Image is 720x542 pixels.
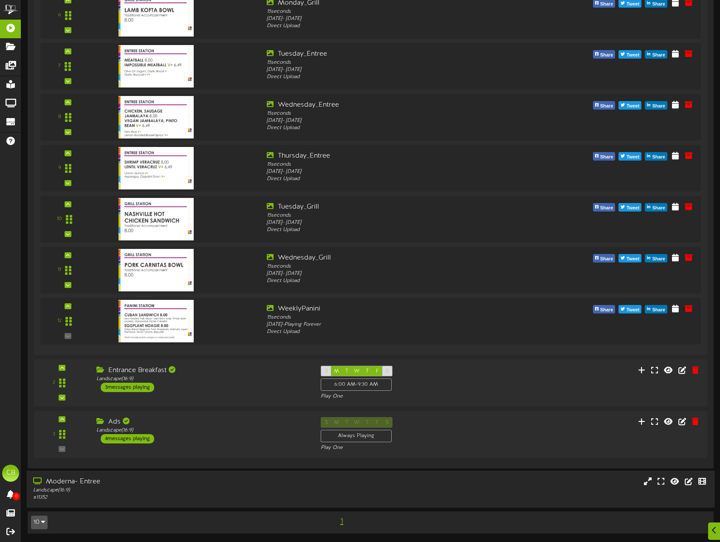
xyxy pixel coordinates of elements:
span: Share [650,203,667,213]
button: Share [645,101,667,110]
div: Landscape ( 16:9 ) [96,427,308,434]
span: Share [650,51,667,60]
button: Share [645,305,667,313]
span: Tweet [625,203,641,213]
button: Share [593,101,616,110]
button: Tweet [618,203,641,212]
button: Share [645,203,667,212]
span: Share [599,305,615,315]
div: 8 [58,113,61,121]
div: [DATE] - [DATE] [267,66,529,73]
div: [DATE] - Playing Forever [267,321,529,328]
span: Share [599,51,615,60]
div: 15 seconds [267,212,529,219]
div: Direct Upload [267,124,529,132]
div: Wednesday_Entree [267,100,529,110]
div: Play One [321,393,476,400]
div: Direct Upload [267,23,529,30]
div: Landscape ( 16:9 ) [96,375,308,383]
div: Always Playing [321,430,392,442]
button: Share [593,152,616,161]
button: Share [593,203,616,212]
div: Direct Upload [267,277,529,285]
span: 0 [12,492,20,500]
div: Direct Upload [267,175,529,183]
button: Share [593,254,616,263]
button: Tweet [618,101,641,110]
div: Wednesday_Grill [267,253,529,263]
div: 11 [58,266,61,274]
span: Share [650,305,667,315]
span: Share [599,152,615,162]
div: Direct Upload [267,73,529,81]
div: # 11352 [33,494,307,501]
div: 4 messages playing [101,434,154,443]
div: [DATE] - [DATE] [267,219,529,226]
div: [DATE] - [DATE] [267,15,529,23]
div: Ads [96,417,308,427]
div: 15 seconds [267,161,529,168]
span: 1 [338,517,345,526]
img: 09304385-a0b0-48c6-afe9-bca7691bd4f9.jpg [119,198,194,240]
button: Tweet [618,305,641,313]
div: CB [2,465,19,482]
span: Share [599,203,615,213]
button: Share [593,50,616,59]
button: 10 [31,516,48,529]
div: Play One [321,444,476,452]
div: 6:00 AM - 9:30 AM [321,378,392,391]
img: f9686659-d47f-4c76-80d0-522cfbab1ab5.jpg [119,96,194,138]
div: Thursday_Entree [267,151,529,161]
span: Share [599,102,615,111]
span: Tweet [625,152,641,162]
div: 15 seconds [267,8,529,15]
button: Tweet [618,254,641,263]
div: 6 [58,11,61,19]
span: Tweet [625,51,641,60]
div: 15 seconds [267,314,529,321]
span: Tweet [625,102,641,111]
div: Moderna- Entree [33,477,307,487]
span: F [376,368,379,374]
button: Share [645,50,667,59]
img: b0b047bb-9071-4a0d-bdfb-0f06e2dbd301.jpg [119,45,194,88]
span: Share [650,254,667,264]
span: Share [650,152,667,162]
span: S [386,368,389,374]
span: W [354,368,360,374]
div: 15 seconds [267,59,529,66]
button: Share [593,305,616,313]
img: e16e4a8d-6d9b-4b31-8418-137d81aff5a5.jpg [119,249,194,291]
span: Share [650,102,667,111]
span: T [366,368,369,374]
div: 15 seconds [267,263,529,270]
button: Share [645,254,667,263]
span: Tweet [625,305,641,315]
div: 15 seconds [267,110,529,117]
div: Tuesday_Entree [267,49,529,59]
span: S [325,368,328,374]
button: Tweet [618,50,641,59]
div: 10 [57,215,62,223]
div: 12 [57,317,62,325]
span: T [345,368,348,374]
button: Tweet [618,152,641,161]
div: 3 messages playing [101,383,154,392]
div: Landscape ( 16:9 ) [33,487,307,494]
div: Direct Upload [267,226,529,234]
span: M [334,368,339,374]
span: Share [599,254,615,264]
div: [DATE] - [DATE] [267,168,529,175]
div: WeeklyPanini [267,304,529,314]
img: a38eddbf-a28d-4466-a2ef-33b808e9df2a.jpg [119,147,194,189]
span: Tweet [625,254,641,264]
div: [DATE] - [DATE] [267,117,529,124]
img: 54fbdfa9-a8ef-479e-8103-d8e07ce7300e.jpg [119,300,194,342]
div: 9 [58,164,61,172]
div: Entrance Breakfast [96,366,308,375]
div: Direct Upload [267,328,529,336]
div: [DATE] - [DATE] [267,270,529,277]
button: Share [645,152,667,161]
div: Tuesday_Grill [267,202,529,212]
